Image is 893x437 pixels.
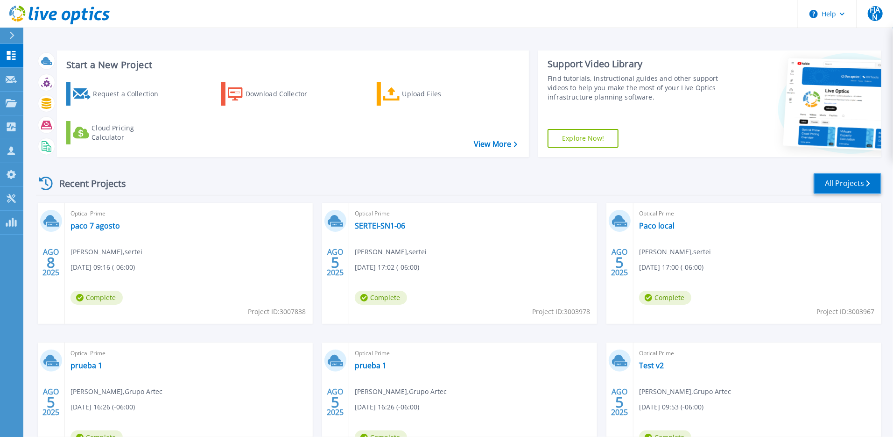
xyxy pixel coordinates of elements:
div: Recent Projects [36,172,139,195]
span: [DATE] 17:00 (-06:00) [639,262,703,272]
span: Optical Prime [70,208,307,219]
a: View More [474,140,517,149]
span: Project ID: 3003967 [816,307,874,317]
div: AGO 2025 [42,245,60,279]
span: FJAN [868,6,883,21]
a: All Projects [814,173,881,194]
span: [DATE] 16:26 (-06:00) [355,402,419,412]
span: [PERSON_NAME] , sertei [70,247,142,257]
div: Request a Collection [93,85,168,103]
a: Paco local [639,221,675,230]
span: [DATE] 16:26 (-06:00) [70,402,135,412]
h3: Start a New Project [66,60,517,70]
span: 5 [331,258,339,266]
div: AGO 2025 [326,245,344,279]
a: SERTEI-SN1-06 [355,221,405,230]
div: AGO 2025 [326,385,344,419]
span: [PERSON_NAME] , Grupo Artec [639,387,731,397]
span: Complete [355,291,407,305]
div: AGO 2025 [42,385,60,419]
span: Project ID: 3007838 [248,307,306,317]
a: Cloud Pricing Calculator [66,121,170,144]
span: Complete [70,291,123,305]
div: Support Video Library [548,58,722,70]
span: 5 [331,398,339,406]
a: prueba 1 [355,361,387,370]
span: 5 [47,398,55,406]
span: Project ID: 3003978 [532,307,590,317]
div: Download Collector [246,85,320,103]
span: [PERSON_NAME] , sertei [639,247,711,257]
div: Upload Files [402,85,477,103]
span: [PERSON_NAME] , Grupo Artec [70,387,162,397]
span: 5 [615,258,624,266]
div: AGO 2025 [611,385,628,419]
a: Download Collector [221,82,325,106]
span: [PERSON_NAME] , Grupo Artec [355,387,447,397]
span: [DATE] 09:53 (-06:00) [639,402,703,412]
div: AGO 2025 [611,245,628,279]
div: Find tutorials, instructional guides and other support videos to help you make the most of your L... [548,74,722,102]
span: [PERSON_NAME] , sertei [355,247,427,257]
span: [DATE] 17:02 (-06:00) [355,262,419,272]
span: 8 [47,258,55,266]
span: Optical Prime [70,348,307,358]
div: Cloud Pricing Calculator [91,123,166,142]
span: Complete [639,291,691,305]
span: Optical Prime [639,348,876,358]
span: [DATE] 09:16 (-06:00) [70,262,135,272]
a: Explore Now! [548,129,619,148]
span: 5 [615,398,624,406]
span: Optical Prime [639,208,876,219]
span: Optical Prime [355,208,591,219]
a: Upload Files [377,82,481,106]
a: Request a Collection [66,82,170,106]
a: prueba 1 [70,361,102,370]
a: Test v2 [639,361,664,370]
span: Optical Prime [355,348,591,358]
a: paco 7 agosto [70,221,120,230]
